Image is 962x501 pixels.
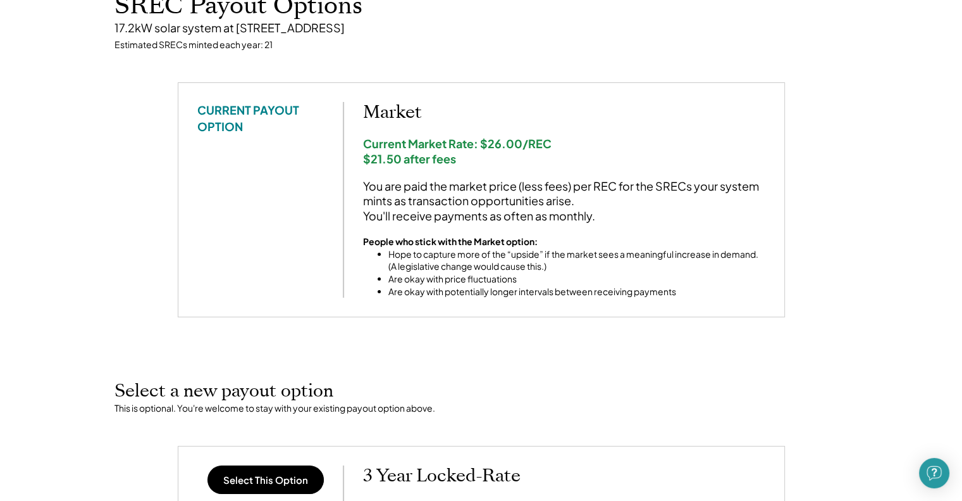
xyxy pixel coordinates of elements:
h2: Select a new payout option [114,381,848,402]
div: 17.2kW solar system at [STREET_ADDRESS] [114,20,848,35]
li: Hope to capture more of the “upside” if the market sees a meaningful increase in demand. (A legis... [388,248,765,273]
div: This is optional. You're welcome to stay with your existing payout option above. [114,402,848,415]
div: Estimated SRECs minted each year: 21 [114,39,848,51]
div: CURRENT PAYOUT OPTION [197,102,324,134]
div: Open Intercom Messenger [919,458,949,488]
button: Select This Option [207,466,324,494]
div: Current Market Rate: $26.00/REC $21.50 after fees [363,136,765,166]
strong: People who stick with the Market option: [363,236,538,247]
li: Are okay with potentially longer intervals between receiving payments [388,286,765,298]
li: Are okay with price fluctuations [388,273,765,286]
h2: 3 Year Locked-Rate [363,466,765,487]
h2: Market [363,102,765,124]
div: You are paid the market price (less fees) per REC for the SRECs your system mints as transaction ... [363,179,765,223]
